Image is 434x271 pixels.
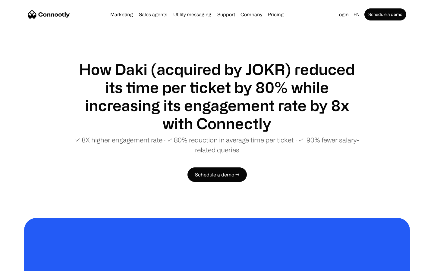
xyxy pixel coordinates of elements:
[364,8,406,20] a: Schedule a demo
[171,12,214,17] a: Utility messaging
[28,10,70,19] a: home
[187,167,247,182] a: Schedule a demo →
[334,10,351,19] a: Login
[72,135,362,155] p: ✓ 8X higher engagement rate ∙ ✓ 80% reduction in average time per ticket ∙ ✓ 90% fewer salary-rel...
[137,12,170,17] a: Sales agents
[239,10,264,19] div: Company
[72,60,362,132] h1: How Daki (acquired by JOKR) reduced its time per ticket by 80% while increasing its engagement ra...
[6,260,36,269] aside: Language selected: English
[265,12,286,17] a: Pricing
[12,260,36,269] ul: Language list
[108,12,135,17] a: Marketing
[354,10,360,19] div: en
[351,10,363,19] div: en
[215,12,237,17] a: Support
[241,10,262,19] div: Company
